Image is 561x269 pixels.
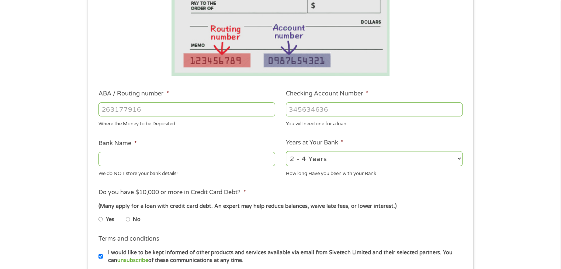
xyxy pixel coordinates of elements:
[133,216,141,224] label: No
[106,216,114,224] label: Yes
[117,257,148,263] a: unsubscribe
[286,90,368,98] label: Checking Account Number
[98,118,275,128] div: Where the Money to be Deposited
[98,167,275,177] div: We do NOT store your bank details!
[98,102,275,116] input: 263177916
[98,189,246,196] label: Do you have $10,000 or more in Credit Card Debt?
[286,139,343,147] label: Years at Your Bank
[98,140,136,147] label: Bank Name
[286,118,463,128] div: You will need one for a loan.
[103,249,465,265] label: I would like to be kept informed of other products and services available via email from Sivetech...
[286,167,463,177] div: How long Have you been with your Bank
[98,235,159,243] label: Terms and conditions
[286,102,463,116] input: 345634636
[98,90,169,98] label: ABA / Routing number
[98,202,462,210] div: (Many apply for a loan with credit card debt. An expert may help reduce balances, waive late fees...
